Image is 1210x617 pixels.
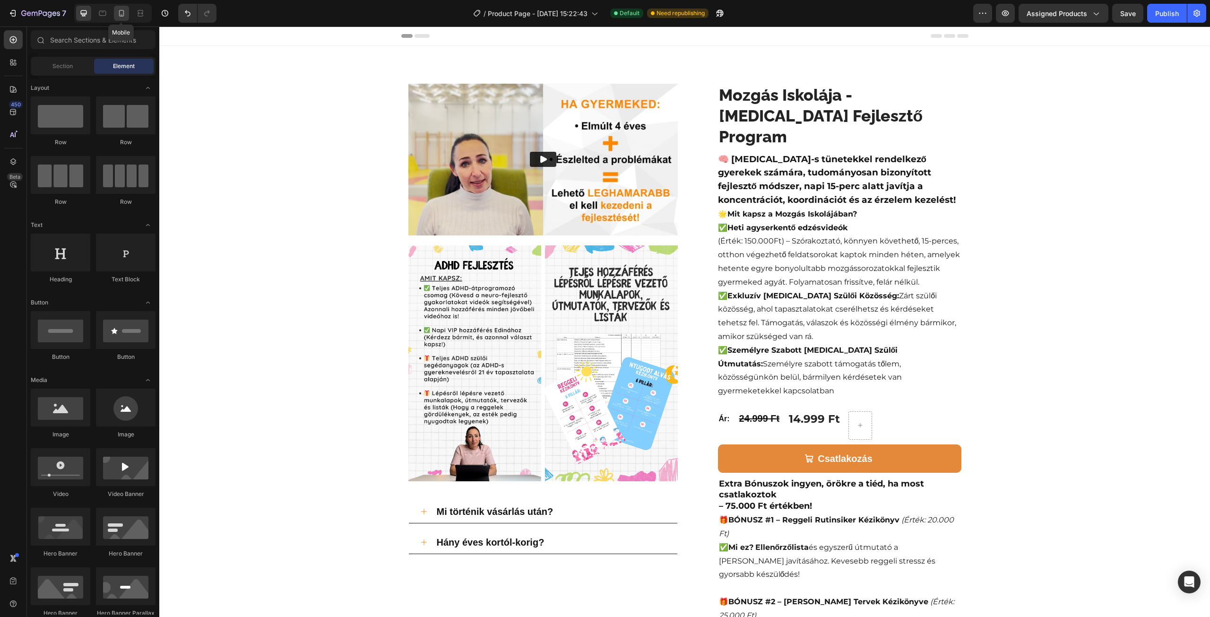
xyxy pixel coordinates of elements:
div: Image [31,430,90,439]
span: Product Page - [DATE] 15:22:43 [488,9,588,18]
div: Video Banner [96,490,156,498]
input: Search Sections & Elements [31,30,156,49]
div: 14.999 Ft [629,385,682,401]
p: ✅ (Érték: 150.000Ft) – Szórakoztató, könnyen követhető, 15-perces, otthon végezhető feldatsorokat... [559,197,801,260]
span: Element [113,62,135,70]
span: Default [620,9,640,17]
span: Need republishing [657,9,705,17]
div: Undo/Redo [178,4,216,23]
div: Open Intercom Messenger [1178,571,1201,593]
span: Toggle open [140,295,156,310]
span: Media [31,376,47,384]
strong: Ellenőrzőlista [596,516,650,525]
button: Assigned Products [1019,4,1108,23]
strong: Heti agyserkentő edzésvideók [568,197,689,206]
p: Hány éves kortól-korig? [277,510,385,522]
div: Button [96,353,156,361]
span: Button [31,298,48,307]
h2: Extra Bónuszok ingyen, örökre a tiéd, ha most csatlakoztok – 75.000 Ft értékben! [559,451,802,486]
div: Hero Banner [31,549,90,558]
div: Row [31,198,90,206]
span: Assigned Products [1027,9,1087,18]
p: 7 [62,8,66,19]
div: Csatlakozás [658,424,713,441]
div: 450 [9,101,23,108]
p: 🎁 [560,487,801,514]
iframe: Design area [159,26,1210,617]
span: Layout [31,84,49,92]
div: Beta [7,173,23,181]
i: (Érték: 20.000 Ft) [560,489,795,512]
p: Személyre szabott támogatás tőlem, közösségünkön belül, bármilyen kérdésetek van gyermeketekkel k... [559,319,743,369]
div: Video [31,490,90,498]
div: 24.999 Ft [579,385,622,399]
strong: ✅Személyre Szabott [MEDICAL_DATA] Szülői Útmutatás: [559,319,739,342]
div: Row [96,138,156,147]
button: Publish [1147,4,1187,23]
span: Toggle open [140,373,156,388]
div: Image [96,430,156,439]
strong: Ár: [560,388,570,396]
p: Mi történik vásárlás után? [277,479,394,491]
span: Toggle open [140,80,156,96]
strong: Mi ez? [569,516,594,525]
p: 🎁 [560,569,801,596]
i: (Érték: 25.000 Ft) [560,571,795,593]
div: Hero Banner [96,549,156,558]
img: gempages_549071586842379109-b7af8af5-5c4d-4909-9fa9-01ad66c9b40d.png [249,219,382,455]
span: / [484,9,486,18]
button: Csatlakozás [559,418,802,446]
p: Zárt szülői közösség, ahol tapasztalatokat cserélhetsz és kérdéseket tehetsz fel. Támogatás, vála... [559,265,797,314]
span: Section [52,62,73,70]
div: Publish [1155,9,1179,18]
div: Text Block [96,275,156,284]
button: 7 [4,4,70,23]
strong: Mit kapsz a Mozgás Iskolájában? [568,183,698,192]
div: Heading [31,275,90,284]
img: gempages_549071586842379109-bef9803a-0a39-426f-a5bb-3d910aebb127.png [386,219,519,455]
strong: ✅Exkluzív [MEDICAL_DATA] Szülői Közösség: [559,265,740,274]
span: Text [31,221,43,229]
button: Play [371,125,397,140]
div: Row [31,138,90,147]
div: Row [96,198,156,206]
strong: 🧠 [MEDICAL_DATA]-s tünetekkel rendelkező gyerekek számára, tudományosan bizonyított fejlesztő mód... [559,127,796,179]
img: Alt image [249,57,519,209]
strong: BÓNUSZ #2 – [PERSON_NAME] Tervek Kézikönyve [569,571,769,580]
span: Save [1120,9,1136,17]
h2: Mozgás Iskolája - [MEDICAL_DATA] Fejlesztő Program [559,57,802,122]
p: ✅ és egyszerű útmutató a [PERSON_NAME] javításához. Kevesebb reggeli stressz és gyorsabb készülődés! [560,514,801,555]
strong: BÓNUSZ #1 – Reggeli Rutinsiker Kézikönyv [569,489,740,498]
span: Toggle open [140,217,156,233]
div: Button [31,353,90,361]
button: Save [1112,4,1143,23]
h4: 🌟 [559,183,698,192]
